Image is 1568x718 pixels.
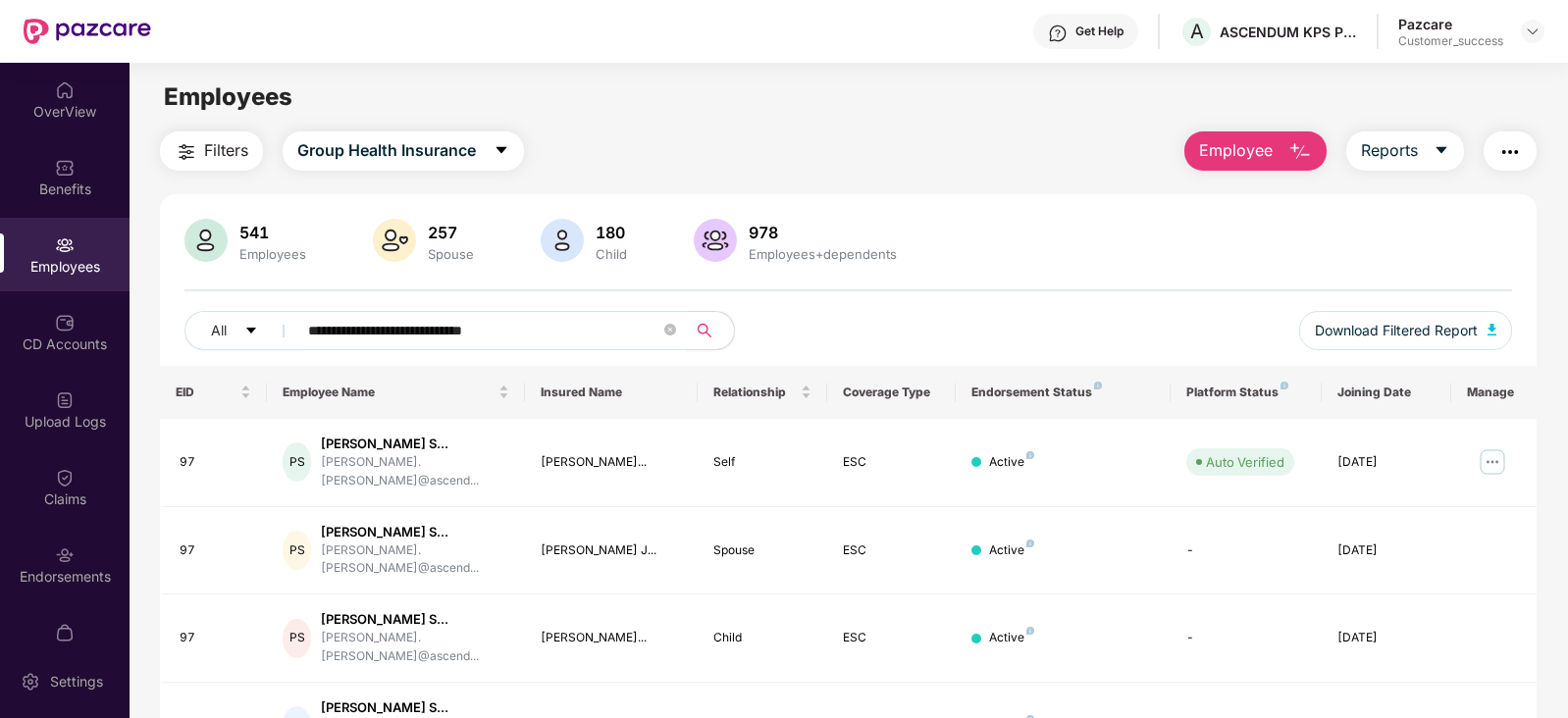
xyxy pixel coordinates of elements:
div: ESC [843,629,941,647]
span: Reports [1361,138,1418,163]
div: Pazcare [1398,15,1503,33]
span: caret-down [1434,142,1449,160]
th: Relationship [698,366,827,419]
img: svg+xml;base64,PHN2ZyBpZD0iSGVscC0zMngzMiIgeG1sbnM9Imh0dHA6Ly93d3cudzMub3JnLzIwMDAvc3ZnIiB3aWR0aD... [1048,24,1068,43]
img: svg+xml;base64,PHN2ZyB4bWxucz0iaHR0cDovL3d3dy53My5vcmcvMjAwMC9zdmciIHdpZHRoPSIyNCIgaGVpZ2h0PSIyNC... [175,140,198,164]
span: Employee [1199,138,1273,163]
div: Spouse [424,246,478,262]
span: Filters [204,138,248,163]
td: - [1171,594,1322,683]
img: svg+xml;base64,PHN2ZyBpZD0iSG9tZSIgeG1sbnM9Imh0dHA6Ly93d3cudzMub3JnLzIwMDAvc3ZnIiB3aWR0aD0iMjAiIG... [55,80,75,100]
button: Group Health Insurancecaret-down [283,131,524,171]
div: Active [989,453,1034,472]
div: Settings [44,672,109,692]
td: - [1171,507,1322,595]
span: A [1190,20,1204,43]
th: EID [160,366,268,419]
div: Self [713,453,811,472]
div: [DATE] [1337,453,1436,472]
div: [PERSON_NAME].[PERSON_NAME]@ascend... [321,541,509,579]
div: ESC [843,541,941,560]
div: [PERSON_NAME] S... [321,610,509,629]
img: svg+xml;base64,PHN2ZyB4bWxucz0iaHR0cDovL3d3dy53My5vcmcvMjAwMC9zdmciIHhtbG5zOnhsaW5rPSJodHRwOi8vd3... [541,219,584,262]
span: Group Health Insurance [297,138,476,163]
div: Active [989,629,1034,647]
img: svg+xml;base64,PHN2ZyB4bWxucz0iaHR0cDovL3d3dy53My5vcmcvMjAwMC9zdmciIHhtbG5zOnhsaW5rPSJodHRwOi8vd3... [1288,140,1312,164]
div: Customer_success [1398,33,1503,49]
img: svg+xml;base64,PHN2ZyB4bWxucz0iaHR0cDovL3d3dy53My5vcmcvMjAwMC9zdmciIHdpZHRoPSI4IiBoZWlnaHQ9IjgiIH... [1281,382,1288,389]
button: Employee [1184,131,1327,171]
div: Employees [235,246,310,262]
img: svg+xml;base64,PHN2ZyB4bWxucz0iaHR0cDovL3d3dy53My5vcmcvMjAwMC9zdmciIHdpZHRoPSI4IiBoZWlnaHQ9IjgiIH... [1094,382,1102,389]
div: [PERSON_NAME].[PERSON_NAME]@ascend... [321,629,509,666]
button: search [686,311,735,350]
div: 97 [180,541,252,560]
img: svg+xml;base64,PHN2ZyBpZD0iQmVuZWZpdHMiIHhtbG5zPSJodHRwOi8vd3d3LnczLm9yZy8yMDAwL3N2ZyIgd2lkdGg9Ij... [55,158,75,178]
div: [PERSON_NAME] S... [321,523,509,541]
div: [PERSON_NAME].[PERSON_NAME]@ascend... [321,453,509,490]
div: 541 [235,223,310,242]
div: ASCENDUM KPS PRIVATE LIMITED [1220,23,1357,41]
div: PS [283,531,311,570]
div: PS [283,442,311,482]
div: Platform Status [1186,385,1306,400]
div: Get Help [1075,24,1124,39]
th: Insured Name [525,366,697,419]
span: close-circle [664,322,676,340]
div: Spouse [713,541,811,560]
img: New Pazcare Logo [24,19,151,44]
th: Coverage Type [827,366,957,419]
div: 97 [180,629,252,647]
img: manageButton [1477,446,1508,478]
span: close-circle [664,324,676,335]
th: Manage [1451,366,1538,419]
div: PS [283,619,311,658]
span: Employee Name [283,385,495,400]
div: Child [713,629,811,647]
div: Active [989,541,1034,560]
div: Employees+dependents [745,246,901,262]
img: svg+xml;base64,PHN2ZyBpZD0iTXlfT3JkZXJzIiBkYXRhLW5hbWU9Ik15IE9yZGVycyIgeG1sbnM9Imh0dHA6Ly93d3cudz... [55,623,75,642]
img: svg+xml;base64,PHN2ZyBpZD0iRHJvcGRvd24tMzJ4MzIiIHhtbG5zPSJodHRwOi8vd3d3LnczLm9yZy8yMDAwL3N2ZyIgd2... [1525,24,1541,39]
img: svg+xml;base64,PHN2ZyBpZD0iRW1wbG95ZWVzIiB4bWxucz0iaHR0cDovL3d3dy53My5vcmcvMjAwMC9zdmciIHdpZHRoPS... [55,235,75,255]
div: [PERSON_NAME] S... [321,698,509,717]
img: svg+xml;base64,PHN2ZyB4bWxucz0iaHR0cDovL3d3dy53My5vcmcvMjAwMC9zdmciIHdpZHRoPSI4IiBoZWlnaHQ9IjgiIH... [1026,539,1034,547]
img: svg+xml;base64,PHN2ZyBpZD0iU2V0dGluZy0yMHgyMCIgeG1sbnM9Imh0dHA6Ly93d3cudzMub3JnLzIwMDAvc3ZnIiB3aW... [21,672,40,692]
img: svg+xml;base64,PHN2ZyB4bWxucz0iaHR0cDovL3d3dy53My5vcmcvMjAwMC9zdmciIHhtbG5zOnhsaW5rPSJodHRwOi8vd3... [373,219,416,262]
div: Child [592,246,631,262]
span: EID [176,385,237,400]
img: svg+xml;base64,PHN2ZyB4bWxucz0iaHR0cDovL3d3dy53My5vcmcvMjAwMC9zdmciIHhtbG5zOnhsaW5rPSJodHRwOi8vd3... [184,219,228,262]
button: Allcaret-down [184,311,304,350]
span: caret-down [244,324,258,339]
img: svg+xml;base64,PHN2ZyB4bWxucz0iaHR0cDovL3d3dy53My5vcmcvMjAwMC9zdmciIHhtbG5zOnhsaW5rPSJodHRwOi8vd3... [694,219,737,262]
div: [DATE] [1337,629,1436,647]
img: svg+xml;base64,PHN2ZyBpZD0iRW5kb3JzZW1lbnRzIiB4bWxucz0iaHR0cDovL3d3dy53My5vcmcvMjAwMC9zdmciIHdpZH... [55,545,75,565]
div: 257 [424,223,478,242]
div: ESC [843,453,941,472]
th: Employee Name [267,366,525,419]
div: Endorsement Status [971,385,1155,400]
img: svg+xml;base64,PHN2ZyB4bWxucz0iaHR0cDovL3d3dy53My5vcmcvMjAwMC9zdmciIHdpZHRoPSIyNCIgaGVpZ2h0PSIyNC... [1498,140,1522,164]
div: [PERSON_NAME]... [541,453,681,472]
div: [DATE] [1337,541,1436,560]
span: search [686,323,724,338]
img: svg+xml;base64,PHN2ZyBpZD0iQ0RfQWNjb3VudHMiIGRhdGEtbmFtZT0iQ0QgQWNjb3VudHMiIHhtbG5zPSJodHRwOi8vd3... [55,313,75,333]
img: svg+xml;base64,PHN2ZyBpZD0iVXBsb2FkX0xvZ3MiIGRhdGEtbmFtZT0iVXBsb2FkIExvZ3MiIHhtbG5zPSJodHRwOi8vd3... [55,390,75,410]
span: Download Filtered Report [1315,320,1478,341]
div: 180 [592,223,631,242]
div: Auto Verified [1206,452,1284,472]
span: Relationship [713,385,797,400]
div: [PERSON_NAME] J... [541,541,681,560]
div: 97 [180,453,252,472]
span: Employees [164,82,292,111]
span: All [211,320,227,341]
div: [PERSON_NAME]... [541,629,681,647]
div: 978 [745,223,901,242]
img: svg+xml;base64,PHN2ZyB4bWxucz0iaHR0cDovL3d3dy53My5vcmcvMjAwMC9zdmciIHdpZHRoPSI4IiBoZWlnaHQ9IjgiIH... [1026,451,1034,459]
button: Filters [160,131,263,171]
button: Reportscaret-down [1346,131,1464,171]
span: caret-down [494,142,509,160]
div: [PERSON_NAME] S... [321,435,509,453]
img: svg+xml;base64,PHN2ZyB4bWxucz0iaHR0cDovL3d3dy53My5vcmcvMjAwMC9zdmciIHdpZHRoPSI4IiBoZWlnaHQ9IjgiIH... [1026,627,1034,635]
button: Download Filtered Report [1299,311,1513,350]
